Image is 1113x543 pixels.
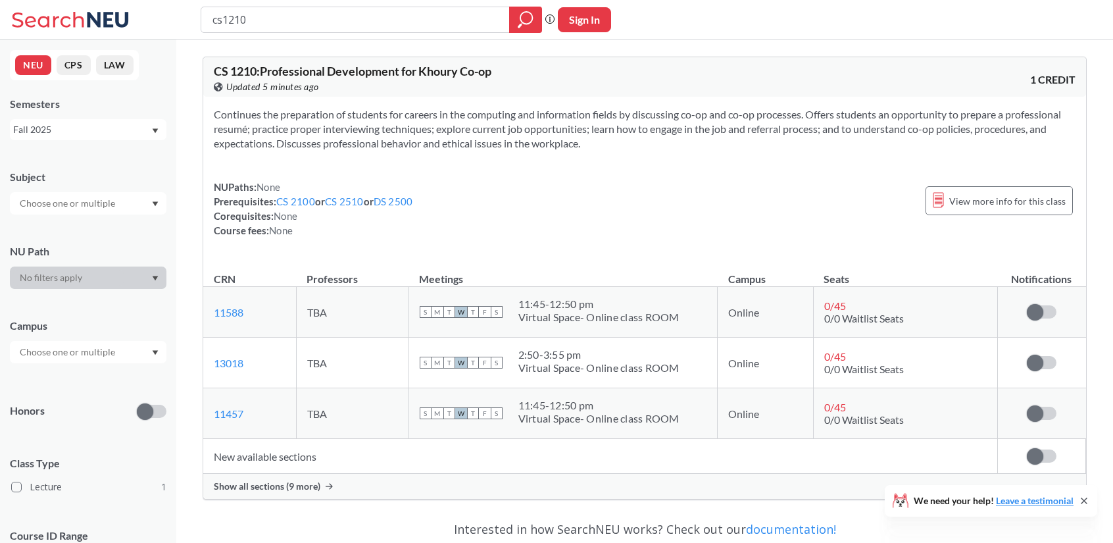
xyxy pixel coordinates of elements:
[509,7,542,33] div: magnifying glass
[455,357,467,369] span: W
[824,312,904,324] span: 0/0 Waitlist Seats
[824,350,846,363] span: 0 / 45
[296,338,408,388] td: TBA
[467,407,479,419] span: T
[10,119,166,140] div: Fall 2025Dropdown arrow
[518,11,533,29] svg: magnifying glass
[296,259,408,287] th: Professors
[10,267,166,289] div: Dropdown arrow
[274,210,297,222] span: None
[10,192,166,215] div: Dropdown arrow
[420,407,432,419] span: S
[443,306,455,318] span: T
[214,272,235,286] div: CRN
[420,357,432,369] span: S
[226,80,319,94] span: Updated 5 minutes ago
[949,193,1066,209] span: View more info for this class
[152,350,159,355] svg: Dropdown arrow
[1030,72,1076,87] span: 1 CREDIT
[203,439,997,474] td: New available sections
[10,319,166,333] div: Campus
[518,361,680,375] div: Virtual Space- Online class ROOM
[479,306,491,318] span: F
[518,297,680,311] div: 11:45 - 12:50 pm
[467,357,479,369] span: T
[203,474,1086,499] div: Show all sections (9 more)
[10,456,166,471] span: Class Type
[491,306,503,318] span: S
[479,357,491,369] span: F
[718,287,814,338] td: Online
[10,244,166,259] div: NU Path
[718,259,814,287] th: Campus
[276,195,315,207] a: CS 2100
[296,388,408,439] td: TBA
[13,344,124,360] input: Choose one or multiple
[718,388,814,439] td: Online
[152,128,159,134] svg: Dropdown arrow
[518,412,680,425] div: Virtual Space- Online class ROOM
[15,55,51,75] button: NEU
[997,259,1085,287] th: Notifications
[211,9,500,31] input: Class, professor, course number, "phrase"
[443,407,455,419] span: T
[10,97,166,111] div: Semesters
[214,64,491,78] span: CS 1210 : Professional Development for Khoury Co-op
[214,480,320,492] span: Show all sections (9 more)
[996,495,1074,506] a: Leave a testimonial
[152,276,159,281] svg: Dropdown arrow
[13,122,151,137] div: Fall 2025
[718,338,814,388] td: Online
[13,195,124,211] input: Choose one or multiple
[10,341,166,363] div: Dropdown arrow
[420,306,432,318] span: S
[432,407,443,419] span: M
[10,170,166,184] div: Subject
[443,357,455,369] span: T
[746,521,836,537] a: documentation!
[214,306,243,319] a: 11588
[325,195,364,207] a: CS 2510
[479,407,491,419] span: F
[11,478,166,496] label: Lecture
[491,407,503,419] span: S
[432,306,443,318] span: M
[257,181,280,193] span: None
[214,357,243,369] a: 13018
[824,401,846,413] span: 0 / 45
[824,299,846,312] span: 0 / 45
[455,407,467,419] span: W
[558,7,611,32] button: Sign In
[214,407,243,420] a: 11457
[214,107,1076,151] section: Continues the preparation of students for careers in the computing and information fields by disc...
[491,357,503,369] span: S
[813,259,997,287] th: Seats
[824,363,904,375] span: 0/0 Waitlist Seats
[455,306,467,318] span: W
[161,480,166,494] span: 1
[824,413,904,426] span: 0/0 Waitlist Seats
[518,311,680,324] div: Virtual Space- Online class ROOM
[296,287,408,338] td: TBA
[214,180,412,238] div: NUPaths: Prerequisites: or or Corequisites: Course fees:
[518,348,680,361] div: 2:50 - 3:55 pm
[914,496,1074,505] span: We need your help!
[96,55,134,75] button: LAW
[10,403,45,419] p: Honors
[374,195,413,207] a: DS 2500
[152,201,159,207] svg: Dropdown arrow
[269,224,293,236] span: None
[518,399,680,412] div: 11:45 - 12:50 pm
[432,357,443,369] span: M
[408,259,718,287] th: Meetings
[57,55,91,75] button: CPS
[467,306,479,318] span: T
